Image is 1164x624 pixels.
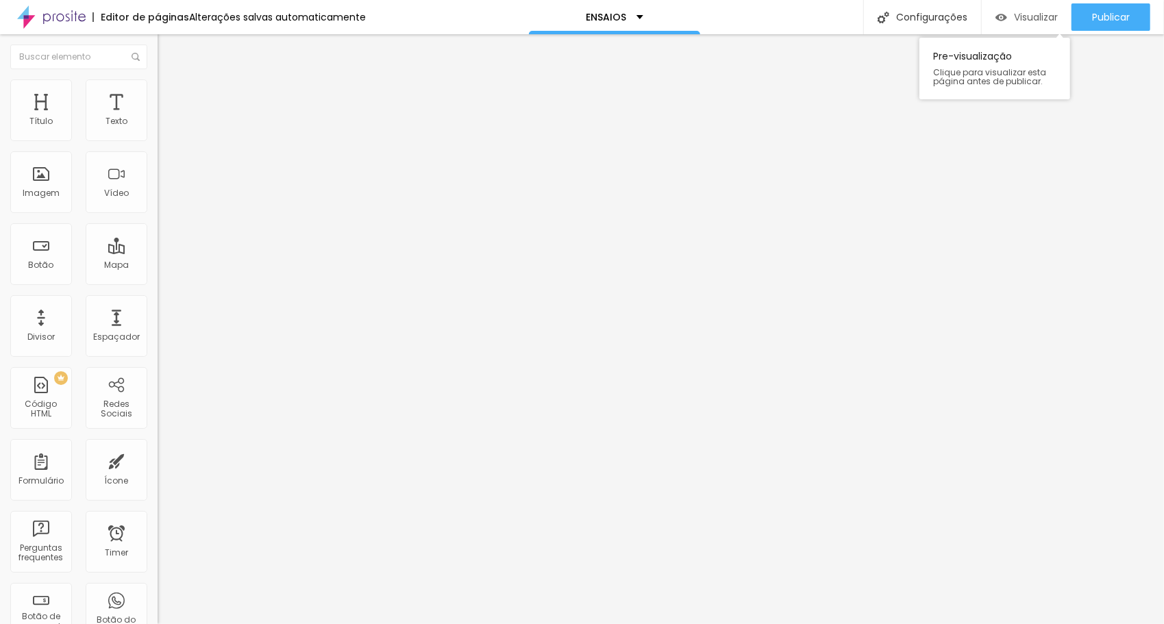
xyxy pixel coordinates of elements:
div: Alterações salvas automaticamente [189,12,366,22]
button: Publicar [1072,3,1150,31]
div: Perguntas frequentes [14,543,68,563]
div: Editor de páginas [92,12,189,22]
div: Ícone [105,476,129,486]
div: Redes Sociais [89,399,143,419]
iframe: Editor [158,34,1164,624]
div: Título [29,116,53,126]
div: Texto [106,116,127,126]
div: Vídeo [104,188,129,198]
p: ENSAIOS [586,12,626,22]
div: Imagem [23,188,60,198]
div: Pre-visualização [919,38,1070,99]
img: view-1.svg [995,12,1007,23]
div: Formulário [18,476,64,486]
div: Espaçador [93,332,140,342]
div: Timer [105,548,128,558]
input: Buscar elemento [10,45,147,69]
button: Visualizar [982,3,1072,31]
div: Botão [29,260,54,270]
div: Divisor [27,332,55,342]
span: Visualizar [1014,12,1058,23]
img: Icone [878,12,889,23]
div: Mapa [104,260,129,270]
span: Clique para visualizar esta página antes de publicar. [933,68,1056,86]
img: Icone [132,53,140,61]
div: Código HTML [14,399,68,419]
span: Publicar [1092,12,1130,23]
